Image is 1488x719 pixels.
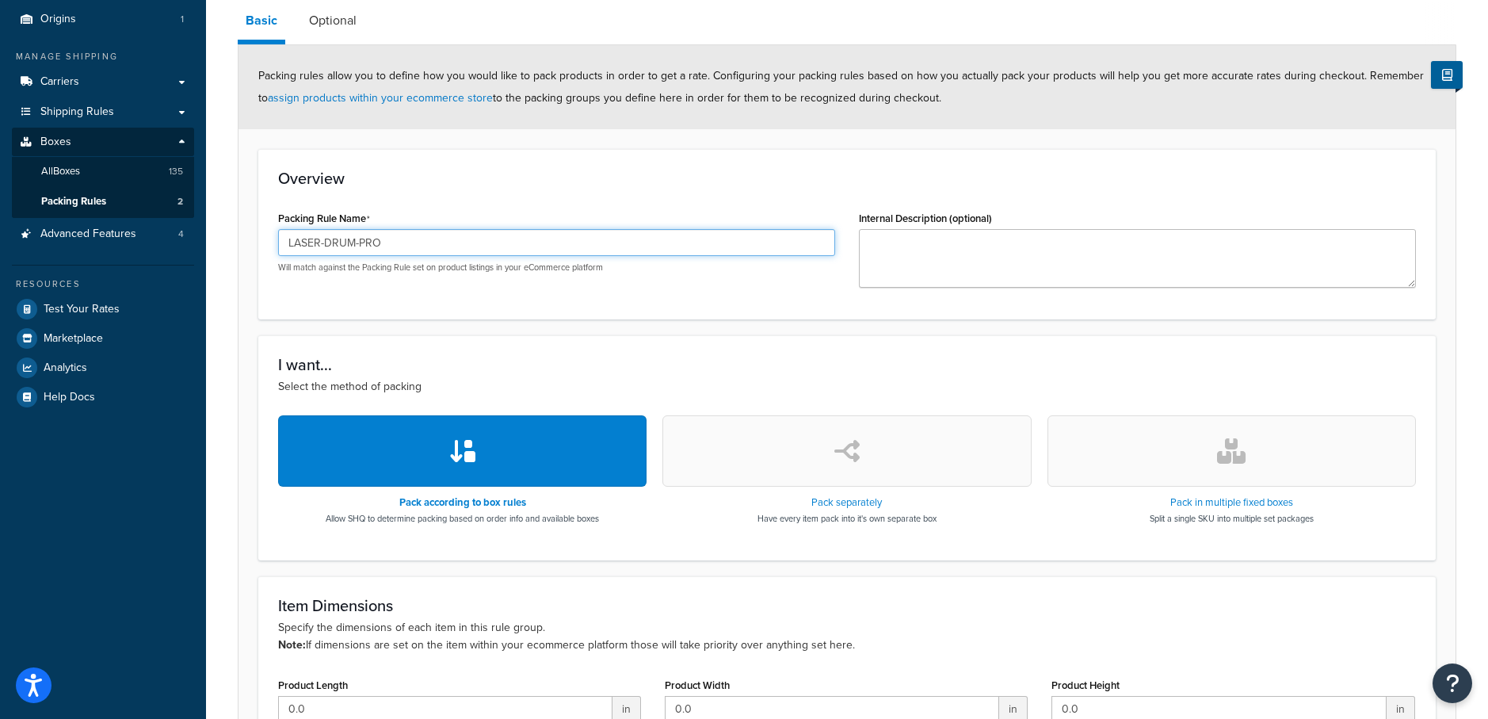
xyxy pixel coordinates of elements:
[12,50,194,63] div: Manage Shipping
[177,195,183,208] span: 2
[12,128,194,157] a: Boxes
[169,165,183,178] span: 135
[44,303,120,316] span: Test Your Rates
[278,262,835,273] p: Will match against the Packing Rule set on product listings in your eCommerce platform
[326,497,599,508] h3: Pack according to box rules
[40,13,76,26] span: Origins
[40,136,71,149] span: Boxes
[278,170,1416,187] h3: Overview
[12,128,194,218] li: Boxes
[301,2,364,40] a: Optional
[757,512,937,525] p: Have every item pack into it's own separate box
[278,597,1416,614] h3: Item Dimensions
[278,212,370,225] label: Packing Rule Name
[40,228,136,241] span: Advanced Features
[1433,664,1472,703] button: Open Resource Center
[12,277,194,291] div: Resources
[40,75,79,89] span: Carriers
[665,679,730,691] label: Product Width
[44,332,103,346] span: Marketplace
[859,212,992,224] label: Internal Description (optional)
[278,378,1416,396] p: Select the method of packing
[181,13,184,26] span: 1
[278,679,348,691] label: Product Length
[12,187,194,216] a: Packing Rules2
[44,361,87,375] span: Analytics
[1051,679,1120,691] label: Product Height
[41,165,80,178] span: All Boxes
[12,157,194,186] a: AllBoxes135
[12,383,194,411] a: Help Docs
[178,228,184,241] span: 4
[12,354,194,382] a: Analytics
[40,105,114,119] span: Shipping Rules
[278,619,1416,654] p: Specify the dimensions of each item in this rule group. If dimensions are set on the item within ...
[1150,512,1314,525] p: Split a single SKU into multiple set packages
[1431,61,1463,89] button: Show Help Docs
[12,295,194,323] a: Test Your Rates
[12,187,194,216] li: Packing Rules
[757,497,937,508] h3: Pack separately
[278,637,306,653] b: Note:
[12,324,194,353] a: Marketplace
[12,220,194,249] a: Advanced Features4
[1150,497,1314,508] h3: Pack in multiple fixed boxes
[41,195,106,208] span: Packing Rules
[326,512,599,525] p: Allow SHQ to determine packing based on order info and available boxes
[238,2,285,44] a: Basic
[12,5,194,34] li: Origins
[44,391,95,404] span: Help Docs
[258,67,1424,106] span: Packing rules allow you to define how you would like to pack products in order to get a rate. Con...
[278,356,1416,373] h3: I want...
[12,67,194,97] a: Carriers
[12,220,194,249] li: Advanced Features
[268,90,493,106] a: assign products within your ecommerce store
[12,98,194,127] a: Shipping Rules
[12,5,194,34] a: Origins1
